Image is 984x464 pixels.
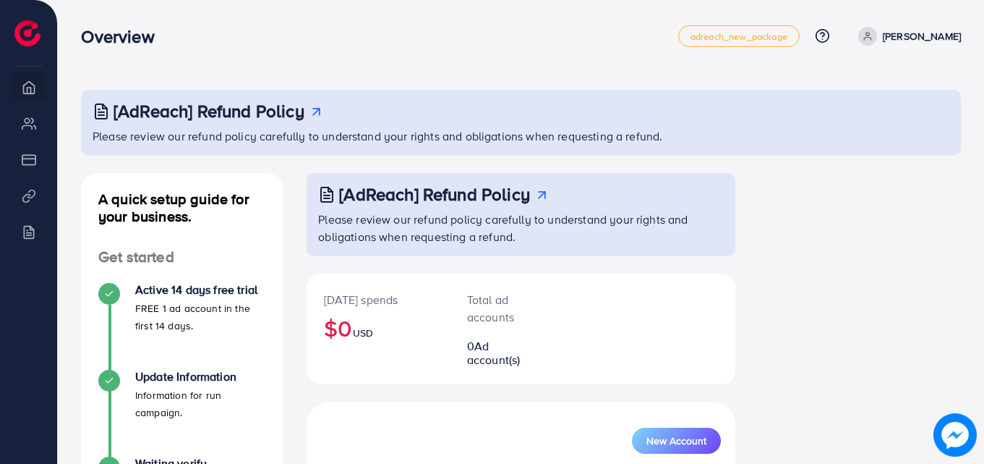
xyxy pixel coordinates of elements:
p: Please review our refund policy carefully to understand your rights and obligations when requesti... [318,211,727,245]
h4: Update Information [135,370,266,384]
span: USD [353,326,373,340]
span: New Account [646,436,706,446]
h4: Get started [81,248,283,266]
h2: $0 [324,314,432,342]
h4: Active 14 days free trial [135,283,266,297]
span: adreach_new_package [690,32,787,41]
button: New Account [632,428,721,454]
li: Update Information [81,370,283,457]
h2: 0 [467,339,539,367]
li: Active 14 days free trial [81,283,283,370]
p: [PERSON_NAME] [883,28,961,45]
a: adreach_new_package [678,25,800,47]
h3: [AdReach] Refund Policy [339,184,530,205]
p: [DATE] spends [324,291,432,308]
img: logo [14,20,40,46]
p: FREE 1 ad account in the first 14 days. [135,300,266,334]
span: Ad account(s) [467,338,521,368]
p: Please review our refund policy carefully to understand your rights and obligations when requesti... [93,127,952,145]
a: [PERSON_NAME] [852,27,961,46]
h3: [AdReach] Refund Policy [114,101,304,122]
h4: A quick setup guide for your business. [81,190,283,225]
p: Information for run campaign. [135,387,266,421]
h3: Overview [81,26,166,47]
img: image [933,413,977,457]
p: Total ad accounts [467,291,539,326]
